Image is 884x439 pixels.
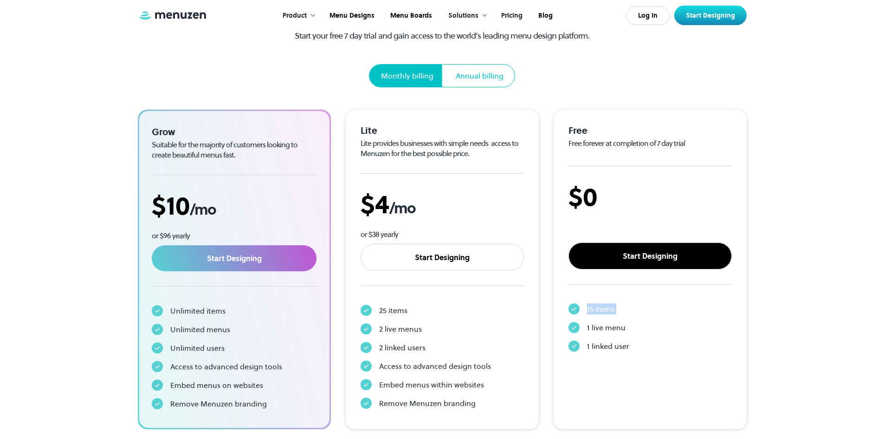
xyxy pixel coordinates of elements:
[170,342,225,354] div: Unlimited users
[170,324,230,335] div: Unlimited menus
[170,380,263,391] div: Embed menus on websites
[439,1,492,30] div: Solutions
[166,188,190,223] span: 10
[587,303,614,315] div: 15 items
[381,1,439,30] a: Menu Boards
[379,379,484,390] div: Embed menus within websites
[381,70,433,81] div: Monthly billing
[361,124,524,137] div: Lite
[190,199,216,220] span: /mo
[170,398,267,409] div: Remove Menuzen branding
[375,186,389,222] span: 4
[568,181,732,212] div: $0
[456,70,503,81] div: Annual billing
[152,245,317,271] a: Start Designing
[492,1,529,30] a: Pricing
[379,323,422,334] div: 2 live menus
[170,361,282,372] div: Access to advanced design tools
[379,398,476,409] div: Remove Menuzen branding
[361,229,524,240] div: or $38 yearly
[152,140,317,160] div: Suitable for the majority of customers looking to create beautiful menus fast.
[568,124,732,137] div: Free
[152,190,317,221] div: $
[273,1,321,30] div: Product
[568,138,732,149] div: Free forever at completion of 7 day trial
[361,244,524,271] a: Start Designing
[379,342,426,353] div: 2 linked users
[278,29,606,42] p: Start your free 7 day trial and gain access to the world’s leading menu design platform.
[170,305,226,316] div: Unlimited items
[152,231,317,241] div: or $96 yearly
[361,189,524,220] div: $
[448,11,478,21] div: Solutions
[626,7,670,25] a: Log In
[283,11,307,21] div: Product
[379,305,407,316] div: 25 items
[674,6,747,25] a: Start Designing
[529,1,560,30] a: Blog
[152,126,317,138] div: Grow
[568,242,732,269] a: Start Designing
[389,198,415,218] span: /mo
[321,1,381,30] a: Menu Designs
[361,138,524,158] div: Lite provides businesses with simple needs access to Menuzen for the best possible price.
[587,341,629,352] div: 1 linked user
[587,322,626,333] div: 1 live menu
[379,360,491,372] div: Access to advanced design tools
